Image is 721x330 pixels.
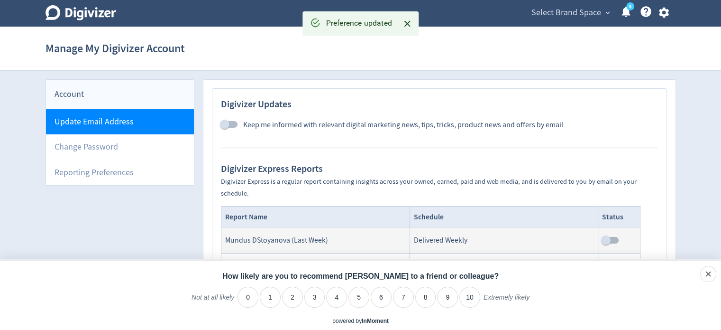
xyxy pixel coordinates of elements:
h1: Manage My Digivizer Account [46,33,185,64]
li: 4 [326,287,347,308]
label: Not at all likely [192,293,234,309]
a: InMoment [362,318,389,324]
h2: Digivizer Express Reports [221,162,658,175]
span: Select Brand Space [531,5,601,20]
a: 5 [626,2,634,10]
td: Delivered Weekly [410,227,598,254]
text: 5 [629,3,631,10]
li: 0 [237,287,258,308]
a: Change Password [46,134,194,160]
th: Status [598,207,640,227]
li: 5 [348,287,369,308]
small: Digivizer Express is a regular report containing insights across your owned, earned, paid and web... [221,177,637,198]
li: 6 [371,287,392,308]
li: 9 [437,287,458,308]
span: expand_more [603,9,612,17]
label: Extremely likely [484,293,529,309]
li: 7 [393,287,414,308]
li: 3 [304,287,325,308]
td: Mundus DStoyanova (Last Month) [221,254,410,280]
div: Close survey [700,266,716,282]
a: Reporting Preferences [46,160,194,185]
button: Close [400,16,415,32]
span: Keep me informed with relevant digital marketing news, tips, tricks, product news and offers by e... [243,120,563,130]
li: 8 [415,287,436,308]
button: Select Brand Space [528,5,612,20]
a: Update Email Address [46,109,194,134]
li: 2 [282,287,303,308]
th: Report Name [221,207,410,227]
div: Preference updated [326,14,392,33]
li: 10 [459,287,480,308]
div: Account [46,80,194,109]
h2: Digivizer Updates [221,97,658,111]
th: Schedule [410,207,598,227]
li: 1 [260,287,281,308]
td: Mundus DStoyanova (Last Week) [221,227,410,254]
div: powered by inmoment [332,317,389,325]
td: Delivered Monthly [410,254,598,280]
